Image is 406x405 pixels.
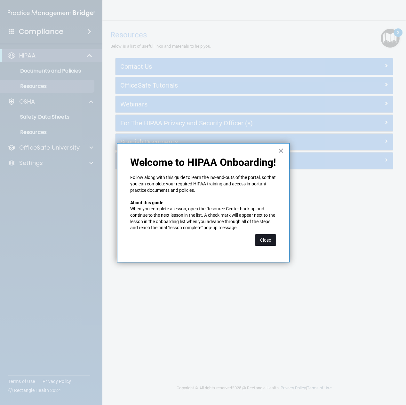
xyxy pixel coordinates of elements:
p: When you complete a lesson, open the Resource Center back up and continue to the next lesson in t... [130,206,276,231]
button: Close [255,234,276,246]
strong: About this guide [130,200,163,205]
button: Close [278,145,284,156]
p: Welcome to HIPAA Onboarding! [130,156,276,168]
p: Follow along with this guide to learn the ins-and-outs of the portal, so that you can complete yo... [130,175,276,193]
